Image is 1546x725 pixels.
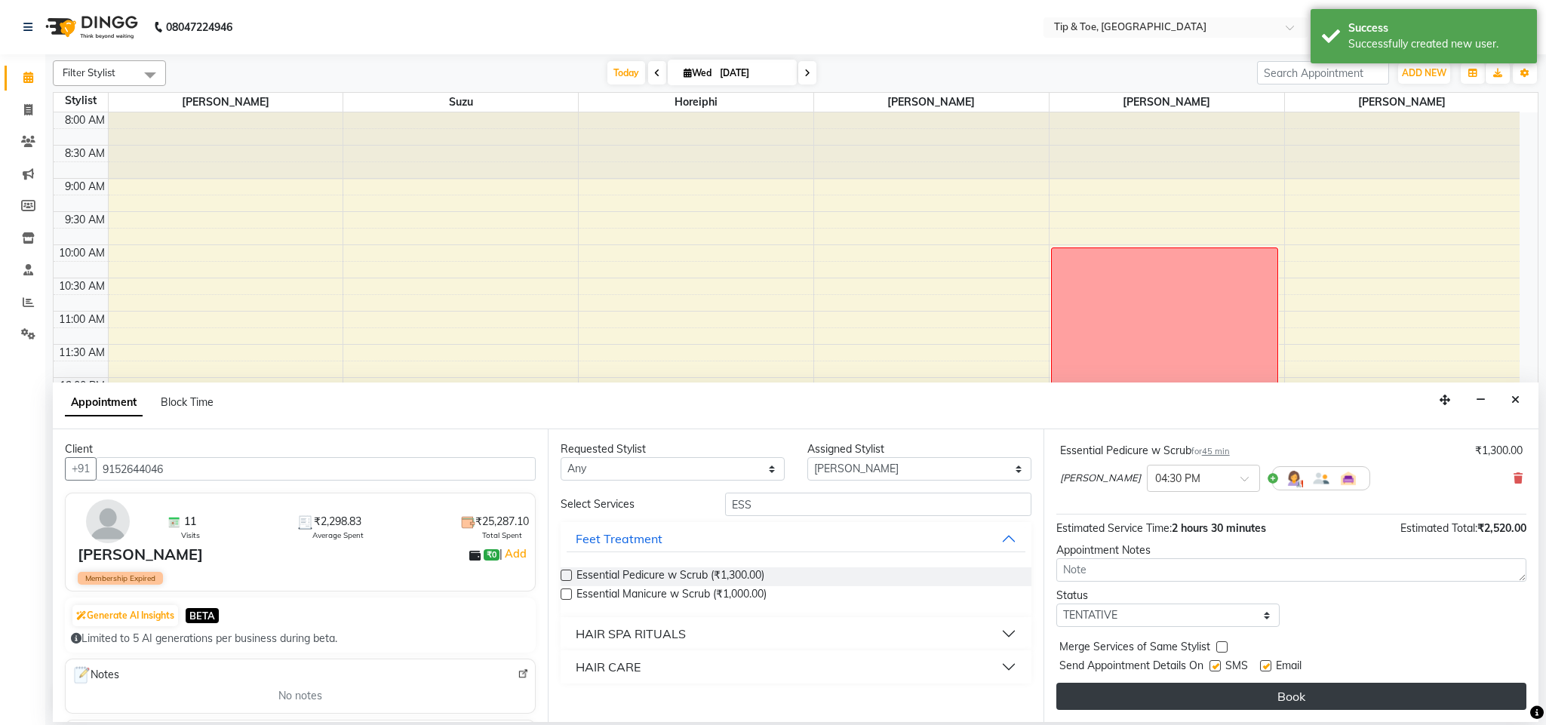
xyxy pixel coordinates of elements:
[56,245,108,261] div: 10:00 AM
[561,441,785,457] div: Requested Stylist
[56,345,108,361] div: 11:30 AM
[579,93,813,112] span: Horeiphi
[65,441,536,457] div: Client
[278,688,322,704] span: No notes
[1339,469,1357,487] img: Interior.png
[576,625,686,643] div: HAIR SPA RITUALS
[78,543,203,566] div: [PERSON_NAME]
[71,631,530,647] div: Limited to 5 AI generations per business during beta.
[567,525,1025,552] button: Feet Treatment
[680,67,715,78] span: Wed
[62,146,108,161] div: 8:30 AM
[1060,471,1141,486] span: [PERSON_NAME]
[1285,469,1303,487] img: Hairdresser.png
[1285,93,1520,112] span: [PERSON_NAME]
[576,567,764,586] span: Essential Pedicure w Scrub (₹1,300.00)
[503,545,529,563] a: Add
[807,441,1031,457] div: Assigned Stylist
[62,179,108,195] div: 9:00 AM
[72,665,119,685] span: Notes
[576,530,662,548] div: Feet Treatment
[1059,639,1210,658] span: Merge Services of Same Stylist
[56,312,108,327] div: 11:00 AM
[62,212,108,228] div: 9:30 AM
[72,605,178,626] button: Generate AI Insights
[567,653,1025,680] button: HAIR CARE
[484,549,499,561] span: ₹0
[1056,542,1526,558] div: Appointment Notes
[715,62,791,84] input: 2025-09-03
[1402,67,1446,78] span: ADD NEW
[186,608,219,622] span: BETA
[607,61,645,84] span: Today
[78,572,163,585] span: Membership Expired
[1257,61,1389,84] input: Search Appointment
[576,658,641,676] div: HAIR CARE
[576,586,767,605] span: Essential Manicure w Scrub (₹1,000.00)
[1059,658,1203,677] span: Send Appointment Details On
[314,514,361,530] span: ₹2,298.83
[1505,389,1526,412] button: Close
[1050,93,1284,112] span: [PERSON_NAME]
[57,378,108,394] div: 12:00 PM
[1191,446,1230,456] small: for
[1276,658,1302,677] span: Email
[54,93,108,109] div: Stylist
[1202,446,1230,456] span: 45 min
[343,93,578,112] span: Suzu
[1477,521,1526,535] span: ₹2,520.00
[96,457,536,481] input: Search by Name/Mobile/Email/Code
[312,530,364,541] span: Average Spent
[166,6,232,48] b: 08047224946
[184,514,196,530] span: 11
[1348,36,1526,52] div: Successfully created new user.
[1060,443,1230,459] div: Essential Pedicure w Scrub
[161,395,214,409] span: Block Time
[725,493,1031,516] input: Search by service name
[1312,469,1330,487] img: Member.png
[1056,521,1172,535] span: Estimated Service Time:
[814,93,1049,112] span: [PERSON_NAME]
[482,530,522,541] span: Total Spent
[86,499,130,543] img: avatar
[38,6,142,48] img: logo
[1225,658,1248,677] span: SMS
[65,457,97,481] button: +91
[549,496,714,512] div: Select Services
[181,530,200,541] span: Visits
[1172,521,1266,535] span: 2 hours 30 minutes
[56,278,108,294] div: 10:30 AM
[1475,443,1523,459] div: ₹1,300.00
[1400,521,1477,535] span: Estimated Total:
[475,514,529,530] span: ₹25,287.10
[1056,683,1526,710] button: Book
[567,620,1025,647] button: HAIR SPA RITUALS
[1348,20,1526,36] div: Success
[1056,588,1280,604] div: Status
[499,545,529,563] span: |
[63,66,115,78] span: Filter Stylist
[1398,63,1450,84] button: ADD NEW
[109,93,343,112] span: [PERSON_NAME]
[62,112,108,128] div: 8:00 AM
[65,389,143,416] span: Appointment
